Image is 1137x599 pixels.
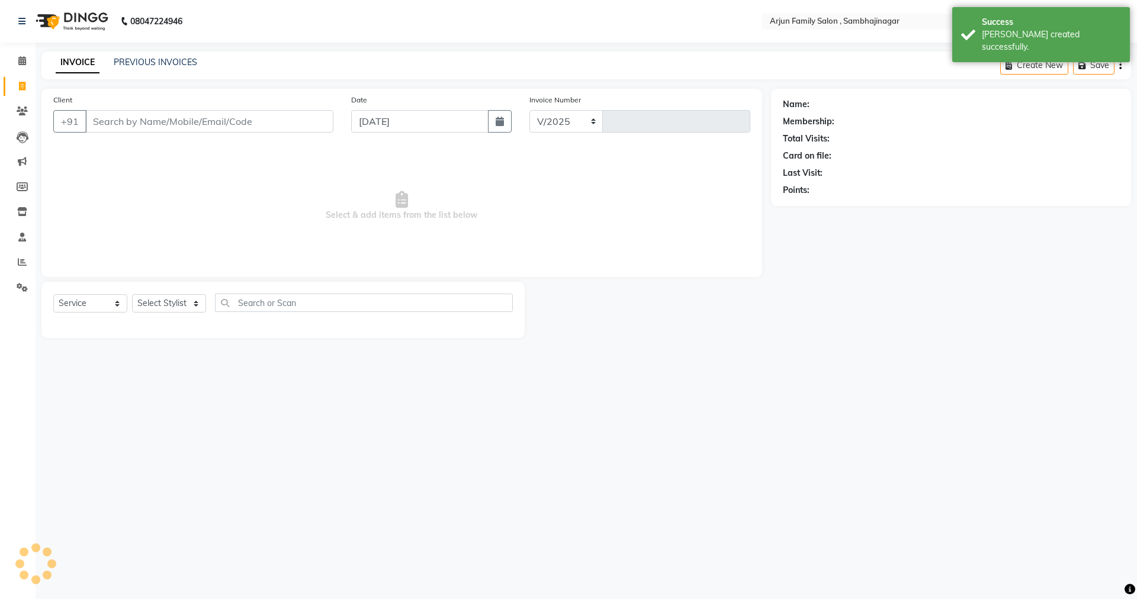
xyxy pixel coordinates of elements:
div: Name: [783,98,810,111]
input: Search or Scan [215,294,513,312]
label: Date [351,95,367,105]
button: +91 [53,110,86,133]
input: Search by Name/Mobile/Email/Code [85,110,333,133]
img: logo [30,5,111,38]
label: Client [53,95,72,105]
div: Last Visit: [783,167,823,179]
div: Card on file: [783,150,831,162]
label: Invoice Number [529,95,581,105]
div: Success [982,16,1121,28]
button: Save [1073,56,1114,75]
a: PREVIOUS INVOICES [114,57,197,67]
div: Bill created successfully. [982,28,1121,53]
span: Select & add items from the list below [53,147,750,265]
b: 08047224946 [130,5,182,38]
div: Points: [783,184,810,197]
a: INVOICE [56,52,99,73]
div: Total Visits: [783,133,830,145]
button: Create New [1000,56,1068,75]
div: Membership: [783,115,834,128]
